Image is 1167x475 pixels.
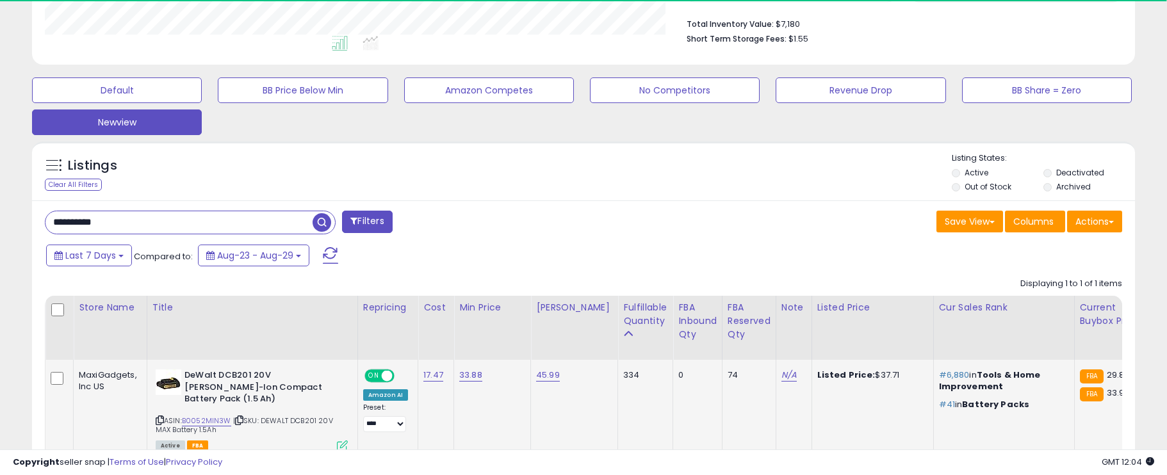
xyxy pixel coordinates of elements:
span: Aug-23 - Aug-29 [217,249,293,262]
small: FBA [1080,387,1104,401]
span: 2025-09-6 12:04 GMT [1102,456,1154,468]
h5: Listings [68,157,117,175]
div: FBA inbound Qty [678,301,717,341]
div: [PERSON_NAME] [536,301,612,314]
span: 29.86 [1107,369,1130,381]
div: FBA Reserved Qty [728,301,771,341]
p: Listing States: [952,152,1135,165]
b: Short Term Storage Fees: [687,33,787,44]
button: Actions [1067,211,1122,232]
button: Newview [32,109,202,135]
div: Title [152,301,352,314]
button: BB Share = Zero [962,77,1132,103]
label: Archived [1056,181,1091,192]
b: Total Inventory Value: [687,19,774,29]
div: 0 [678,369,712,381]
b: Listed Price: [817,369,876,381]
p: in [939,399,1065,410]
button: Columns [1005,211,1065,232]
button: No Competitors [590,77,760,103]
span: ON [366,371,382,382]
a: 17.47 [423,369,443,382]
div: Cost [423,301,448,314]
div: MaxiGadgets, Inc US [79,369,137,392]
div: Amazon AI [363,389,408,401]
a: N/A [781,369,797,382]
label: Out of Stock [965,181,1011,192]
span: Battery Packs [962,398,1029,410]
div: Listed Price [817,301,928,314]
button: Default [32,77,202,103]
div: Repricing [363,301,412,314]
button: Save View [936,211,1003,232]
span: Last 7 Days [65,249,116,262]
label: Active [965,167,988,178]
span: $1.55 [788,33,808,45]
li: $7,180 [687,15,1113,31]
button: Revenue Drop [776,77,945,103]
a: 33.88 [459,369,482,382]
div: 334 [623,369,663,381]
p: in [939,369,1065,392]
button: Last 7 Days [46,245,132,266]
img: 41iW3LjVJwL._SL40_.jpg [156,369,181,395]
button: BB Price Below Min [218,77,388,103]
span: #41 [939,398,955,410]
span: Columns [1013,215,1054,228]
button: Filters [342,211,392,233]
div: Current Buybox Price [1080,301,1146,328]
div: $37.71 [817,369,924,381]
strong: Copyright [13,456,60,468]
span: Tools & Home Improvement [939,369,1041,392]
b: DeWalt DCB201 20V [PERSON_NAME]-Ion Compact Battery Pack (1.5 Ah) [184,369,340,408]
a: 45.99 [536,369,560,382]
div: Clear All Filters [45,179,102,191]
span: Compared to: [134,250,193,262]
span: 33.92 [1107,387,1130,399]
div: Store Name [79,301,142,314]
span: #6,880 [939,369,970,381]
div: seller snap | | [13,456,222,469]
button: Aug-23 - Aug-29 [198,245,309,266]
div: Preset: [363,403,408,432]
div: Note [781,301,806,314]
a: Terms of Use [110,456,164,468]
div: ASIN: [156,369,348,450]
div: Cur Sales Rank [939,301,1069,314]
span: | SKU: DEWALT DCB201 20V MAX Battery 1.5Ah [156,415,333,435]
a: Privacy Policy [166,456,222,468]
button: Amazon Competes [404,77,574,103]
div: Min Price [459,301,525,314]
div: 74 [728,369,766,381]
div: Fulfillable Quantity [623,301,667,328]
label: Deactivated [1056,167,1104,178]
a: B0052MIN3W [182,415,231,426]
div: Displaying 1 to 1 of 1 items [1020,278,1122,290]
small: FBA [1080,369,1104,383]
span: OFF [393,371,413,382]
